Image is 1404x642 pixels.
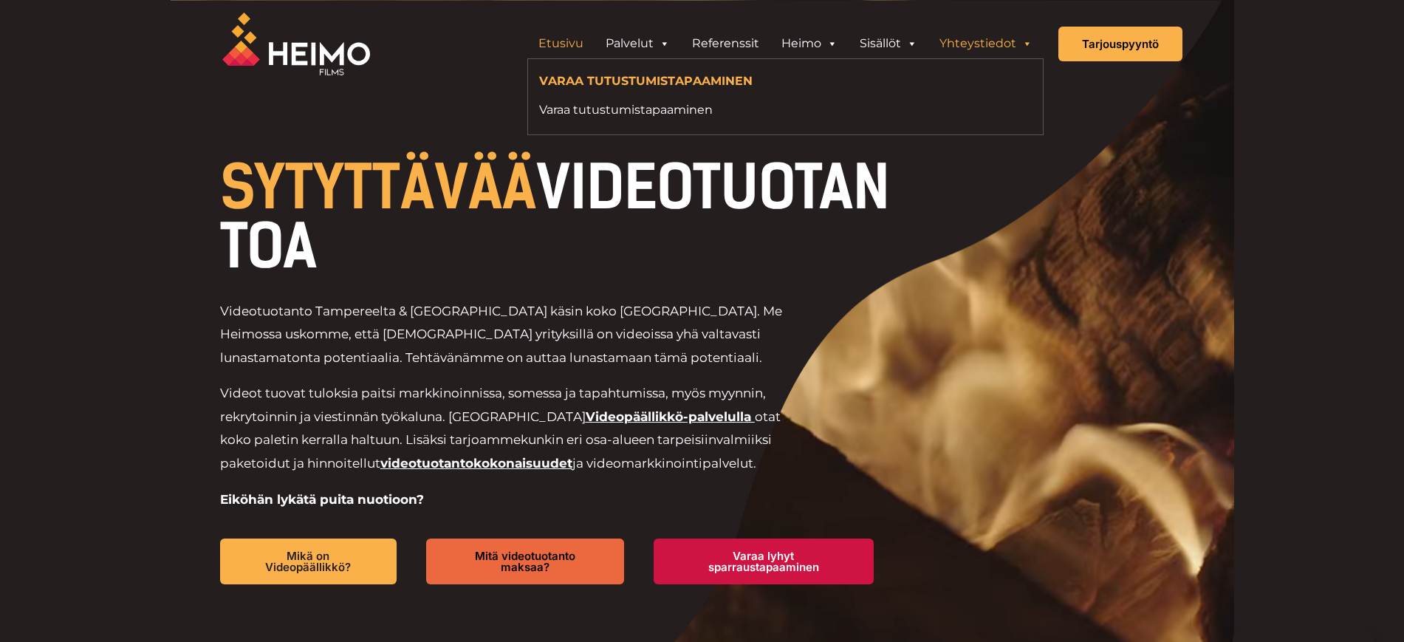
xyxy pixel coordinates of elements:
[220,300,803,370] p: Videotuotanto Tampereelta & [GEOGRAPHIC_DATA] käsin koko [GEOGRAPHIC_DATA]. Me Heimossa uskomme, ...
[244,550,374,573] span: Mikä on Videopäällikkö?
[1058,27,1182,61] a: Tarjouspyyntö
[595,29,681,58] a: Palvelut
[521,432,716,447] span: kunkin eri osa-alueen tarpeisiin
[220,152,536,223] span: SYTYTTÄVÄÄ
[222,13,370,75] img: Heimo Filmsin logo
[928,29,1044,58] a: Yhteystiedot
[677,550,850,573] span: Varaa lyhyt sparraustapaaminen
[572,456,756,471] span: ja videomarkkinointipalvelut.
[849,29,928,58] a: Sisällöt
[539,100,958,120] a: Varaa tutustumistapaaminen
[220,382,803,475] p: Videot tuovat tuloksia paitsi markkinoinnissa, somessa ja tapahtumissa, myös myynnin, rekrytoinni...
[450,550,600,573] span: Mitä videotuotanto maksaa?
[654,539,874,584] a: Varaa lyhyt sparraustapaaminen
[520,29,1051,58] aside: Header Widget 1
[770,29,849,58] a: Heimo
[426,539,623,584] a: Mitä videotuotanto maksaa?
[380,456,572,471] a: videotuotantokokonaisuudet
[220,158,903,276] h1: VIDEOTUOTANTOA
[220,539,397,584] a: Mikä on Videopäällikkö?
[586,409,751,424] a: Videopäällikkö-palvelulla
[527,29,595,58] a: Etusivu
[220,432,772,471] span: valmiiksi paketoidut ja hinnoitellut
[681,29,770,58] a: Referenssit
[539,74,958,92] h4: Varaa tutustumistapaaminen
[220,492,424,507] strong: Eiköhän lykätä puita nuotioon?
